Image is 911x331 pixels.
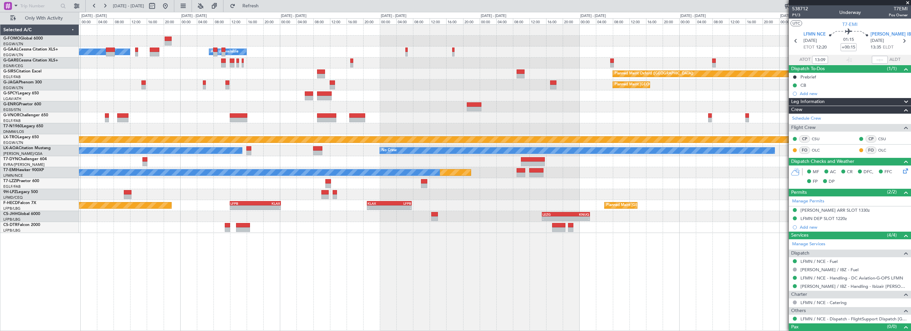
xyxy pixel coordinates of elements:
div: 12:00 [629,18,646,24]
div: 00:00 [480,18,496,24]
span: ATOT [799,56,810,63]
div: 04:00 [97,18,114,24]
div: 16:00 [446,18,463,24]
a: CS-DTRFalcon 2000 [3,223,40,227]
span: G-SPCY [3,91,18,95]
span: Dispatch To-Dos [791,65,825,73]
a: LFMN / NCE - Handling - DC Aviation-G-OPS LFMN [800,275,903,281]
a: F-HECDFalcon 7X [3,201,36,205]
a: LX-AOACitation Mustang [3,146,51,150]
a: Manage Permits [792,198,824,205]
div: 16:00 [746,18,762,24]
a: LFMN / NCE - Dispatch - FlightSupport Dispatch [GEOGRAPHIC_DATA] [800,316,908,322]
div: FO [866,147,876,154]
a: 9H-LPZLegacy 500 [3,190,38,194]
span: FFC [884,169,892,175]
a: G-JAGAPhenom 300 [3,80,42,84]
a: G-SPCYLegacy 650 [3,91,39,95]
div: - [255,206,280,210]
span: LFMN NCE [803,31,826,38]
a: DNMM/LOS [3,129,24,134]
span: MF [813,169,819,175]
a: EGGW/LTN [3,42,23,47]
div: LFMN DEP SLOT 1220z [800,216,847,221]
a: G-FOMOGlobal 6000 [3,37,43,41]
button: Refresh [227,1,267,11]
div: 08:00 [613,18,629,24]
a: EGGW/LTN [3,85,23,90]
a: G-VNORChallenger 650 [3,113,48,117]
span: G-VNOR [3,113,20,117]
span: (2/2) [887,188,897,195]
span: Others [791,307,806,315]
div: 20:00 [164,18,180,24]
span: FP [813,178,818,185]
a: CSU [878,136,893,142]
div: 08:00 [513,18,530,24]
div: 00:00 [180,18,197,24]
a: EGSS/STN [3,107,21,112]
a: T7-N1960Legacy 650 [3,124,43,128]
div: KNUQ [566,212,589,216]
span: F-HECD [3,201,18,205]
div: 00:00 [80,18,97,24]
a: EVRA/[PERSON_NAME] [3,162,44,167]
div: [DATE] - [DATE] [481,13,506,19]
a: CS-JHHGlobal 6000 [3,212,40,216]
span: CS-DTR [3,223,18,227]
span: G-FOMO [3,37,20,41]
div: A/C Unavailable [211,47,238,57]
span: LX-AOA [3,146,19,150]
span: CS-JHH [3,212,18,216]
span: Charter [791,291,807,298]
span: P1/3 [792,12,808,18]
span: (1/1) [887,65,897,72]
a: EGLF/FAB [3,184,21,189]
a: [PERSON_NAME] / IBZ - Fuel [800,267,859,273]
div: 04:00 [496,18,513,24]
span: G-JAGA [3,80,19,84]
div: 20:00 [563,18,579,24]
div: FO [799,147,810,154]
a: EGGW/LTN [3,53,23,57]
span: 538712 [792,5,808,12]
span: G-SIRS [3,69,16,73]
div: 04:00 [296,18,313,24]
div: 16:00 [347,18,363,24]
span: G-GAAL [3,48,19,52]
div: 04:00 [396,18,413,24]
span: Permits [791,189,807,196]
span: ALDT [889,56,900,63]
a: LFMN/NCE [3,173,23,178]
div: 00:00 [679,18,696,24]
a: LFPB/LBG [3,217,21,222]
span: [DATE] - [DATE] [113,3,144,9]
span: T7-N1960 [3,124,22,128]
div: 20:00 [463,18,480,24]
span: LX-TRO [3,135,18,139]
div: Planned Maint [GEOGRAPHIC_DATA] ([GEOGRAPHIC_DATA]) [606,200,711,210]
span: (0/0) [887,323,897,330]
div: [DATE] - [DATE] [680,13,706,19]
div: KLAX [255,201,280,205]
div: - [566,217,589,221]
span: Pax [791,323,798,331]
div: 12:00 [729,18,746,24]
a: OLC [878,147,893,153]
span: (4/4) [887,232,897,239]
span: DP [829,178,835,185]
div: [PERSON_NAME] ARR SLOT 1330z [800,207,870,213]
a: LGAV/ATH [3,96,21,101]
div: 12:00 [430,18,446,24]
span: Leg Information [791,98,825,106]
div: Planned Maint Oxford ([GEOGRAPHIC_DATA]) [615,69,693,79]
span: [DATE] [803,38,817,44]
a: G-GARECessna Citation XLS+ [3,58,58,62]
div: 00:00 [779,18,796,24]
div: 12:00 [230,18,247,24]
button: Only With Activity [7,13,72,24]
a: CSU [812,136,827,142]
div: Add new [800,91,908,96]
input: --:-- [812,56,828,64]
div: 16:00 [546,18,563,24]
